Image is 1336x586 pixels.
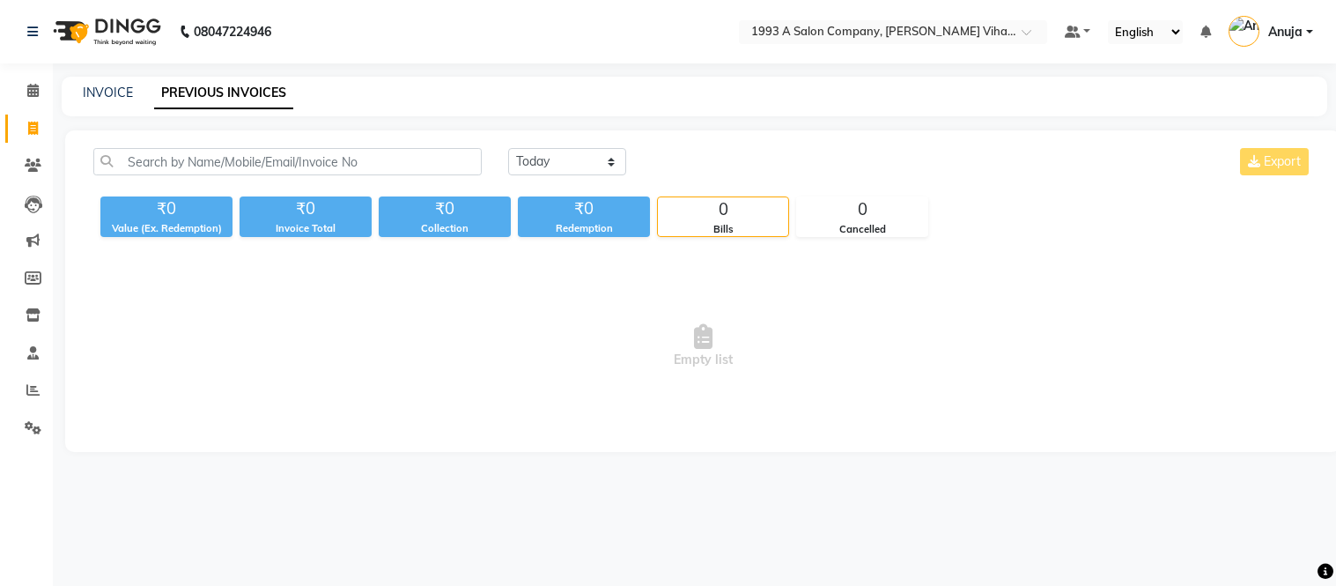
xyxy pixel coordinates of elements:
[658,222,788,237] div: Bills
[240,221,372,236] div: Invoice Total
[194,7,271,56] b: 08047224946
[100,221,233,236] div: Value (Ex. Redemption)
[518,221,650,236] div: Redemption
[83,85,133,100] a: INVOICE
[379,221,511,236] div: Collection
[518,197,650,221] div: ₹0
[240,197,372,221] div: ₹0
[45,7,166,56] img: logo
[1229,16,1259,47] img: Anuja
[658,197,788,222] div: 0
[100,197,233,221] div: ₹0
[1268,23,1303,41] span: Anuja
[93,148,482,175] input: Search by Name/Mobile/Email/Invoice No
[797,197,927,222] div: 0
[154,78,293,109] a: PREVIOUS INVOICES
[379,197,511,221] div: ₹0
[797,222,927,237] div: Cancelled
[93,258,1312,434] span: Empty list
